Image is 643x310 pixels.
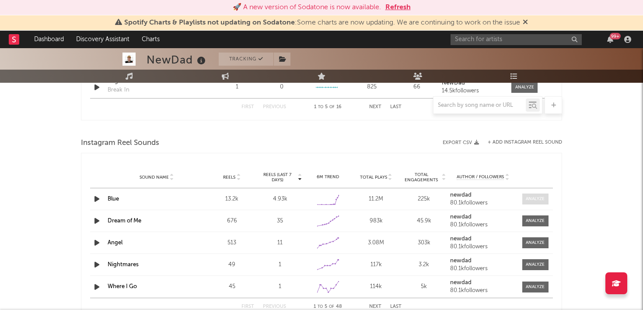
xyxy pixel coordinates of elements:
input: Search for artists [451,34,582,45]
div: 825 [352,83,392,92]
div: 45 [210,282,254,291]
button: Export CSV [443,140,479,145]
span: Author / Followers [457,174,504,180]
div: 1 [258,261,302,269]
span: Dismiss [523,19,528,26]
span: Sound Name [140,175,169,180]
div: 3.08M [354,239,398,247]
span: : Some charts are now updating. We are continuing to work on the issue [124,19,520,26]
div: 114k [354,282,398,291]
div: NewDad [147,53,208,67]
span: Total Plays [360,175,387,180]
a: Angel [108,240,122,246]
div: 35 [258,217,302,225]
span: Reels [223,175,235,180]
div: 5k [402,282,446,291]
div: 303k [402,239,446,247]
div: 14.5k followers [442,88,503,94]
a: Discovery Assistant [70,31,136,48]
a: Nightmares [108,262,139,268]
div: 117k [354,261,398,269]
strong: newdad [450,280,472,285]
strong: newdad [450,192,472,198]
a: newdad [450,258,516,264]
div: 80.1k followers [450,244,516,250]
div: 11.2M [354,195,398,204]
span: Reels (last 7 days) [258,172,297,183]
div: 🚀 A new version of Sodatone is now available. [233,2,381,13]
a: newdad [450,236,516,242]
button: + Add Instagram Reel Sound [488,140,562,145]
div: 11 [258,239,302,247]
div: 66 [397,83,437,92]
div: 0 [280,83,283,92]
div: 13.2k [210,195,254,204]
button: Last [390,304,402,309]
div: 983k [354,217,398,225]
button: Next [369,304,381,309]
span: Total Engagements [402,172,441,183]
div: 676 [210,217,254,225]
input: Search by song name or URL [433,102,526,109]
span: of [329,305,334,309]
div: + Add Instagram Reel Sound [479,140,562,145]
div: 80.1k followers [450,288,516,294]
div: 1 [217,83,257,92]
div: Break In [108,86,129,95]
a: Blue [108,196,119,202]
button: Tracking [219,53,273,66]
span: Spotify Charts & Playlists not updating on Sodatone [124,19,295,26]
a: Dream of Me [108,218,141,224]
a: newdad [450,214,516,220]
strong: NewDad [442,80,465,86]
button: First [241,304,254,309]
div: 80.1k followers [450,266,516,272]
a: newdad [450,192,516,198]
div: 513 [210,239,254,247]
a: Where I Go [108,284,137,289]
strong: newdad [450,236,472,242]
div: 45.9k [402,217,446,225]
a: Charts [136,31,166,48]
div: 49 [210,261,254,269]
button: Previous [263,304,286,309]
div: 3.2k [402,261,446,269]
div: 80.1k followers [450,200,516,206]
div: 4.93k [258,195,302,204]
a: newdad [450,280,516,286]
strong: newdad [450,214,472,220]
a: Dashboard [28,31,70,48]
div: 99 + [610,33,621,39]
button: Refresh [385,2,411,13]
div: 225k [402,195,446,204]
div: 80.1k followers [450,222,516,228]
div: 1 [258,282,302,291]
strong: newdad [450,258,472,264]
button: 99+ [607,36,613,43]
div: 6M Trend [306,174,350,180]
span: to [318,305,323,309]
a: NewDad [442,80,503,86]
span: Instagram Reel Sounds [81,138,159,148]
